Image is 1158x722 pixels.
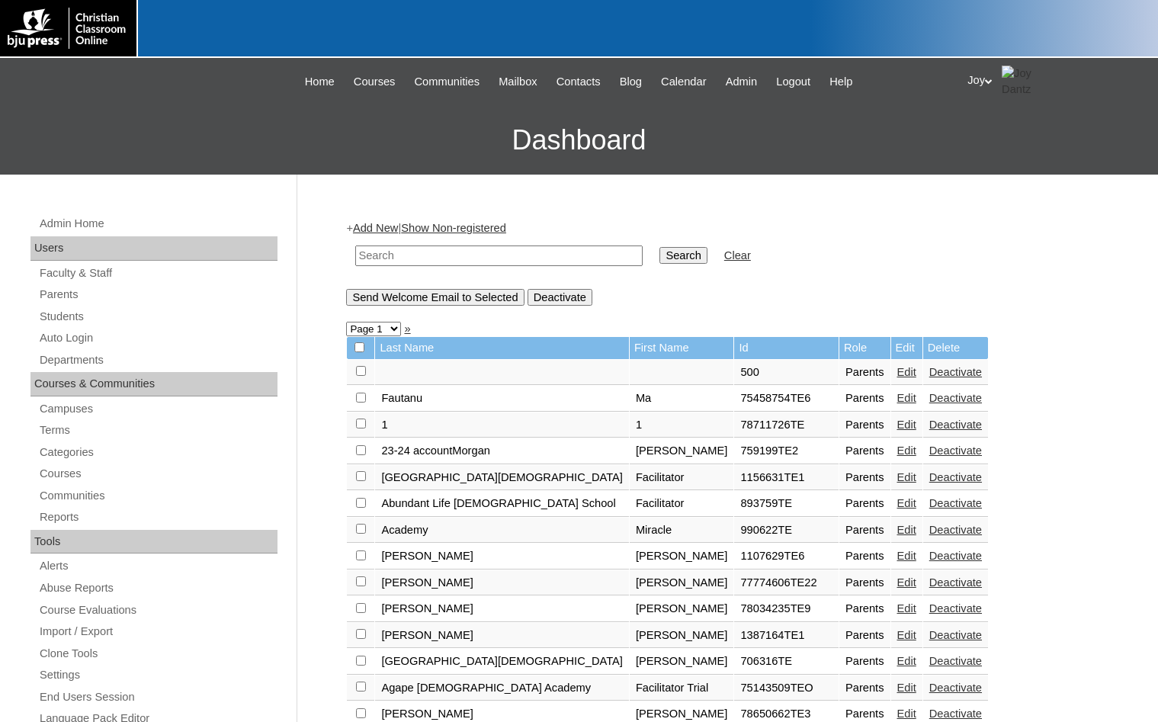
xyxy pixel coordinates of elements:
td: 1 [630,412,734,438]
a: Edit [897,682,916,694]
td: Parents [839,649,890,675]
span: Home [305,73,335,91]
td: Parents [839,465,890,491]
a: Mailbox [491,73,545,91]
td: 78711726TE [734,412,839,438]
a: Courses [346,73,403,91]
a: Edit [897,471,916,483]
td: 1107629TE6 [734,544,839,570]
a: Alerts [38,557,277,576]
span: Contacts [557,73,601,91]
td: [PERSON_NAME] [630,438,734,464]
td: 78034235TE9 [734,596,839,622]
a: Blog [612,73,650,91]
img: logo-white.png [8,8,129,49]
a: Edit [897,576,916,589]
td: 75458754TE6 [734,386,839,412]
a: Help [822,73,860,91]
a: Auto Login [38,329,277,348]
input: Send Welcome Email to Selected [346,289,524,306]
a: Home [297,73,342,91]
td: Abundant Life [DEMOGRAPHIC_DATA] School [375,491,629,517]
a: Faculty & Staff [38,264,277,283]
a: Edit [897,392,916,404]
a: Show Non-registered [401,222,506,234]
td: Parents [839,518,890,544]
a: Import / Export [38,622,277,641]
td: 500 [734,360,839,386]
a: Communities [407,73,488,91]
td: 1 [375,412,629,438]
a: Courses [38,464,277,483]
td: Parents [839,544,890,570]
span: Communities [415,73,480,91]
td: Parents [839,438,890,464]
td: Academy [375,518,629,544]
span: Blog [620,73,642,91]
div: Tools [30,530,277,554]
h3: Dashboard [8,106,1150,175]
a: Clear [724,249,751,262]
a: Edit [897,629,916,641]
td: [PERSON_NAME] [630,596,734,622]
td: Id [734,337,839,359]
div: Users [30,236,277,261]
div: Joy [967,66,1143,97]
td: 706316TE [734,649,839,675]
td: [PERSON_NAME] [630,544,734,570]
input: Search [659,247,707,264]
td: Edit [891,337,922,359]
td: First Name [630,337,734,359]
a: Deactivate [929,444,982,457]
td: [GEOGRAPHIC_DATA][DEMOGRAPHIC_DATA] [375,465,629,491]
a: Edit [897,419,916,431]
a: Deactivate [929,602,982,615]
a: Deactivate [929,655,982,667]
td: 75143509TEO [734,675,839,701]
a: Reports [38,508,277,527]
a: End Users Session [38,688,277,707]
a: Edit [897,366,916,378]
td: Parents [839,675,890,701]
a: Add New [353,222,398,234]
a: Edit [897,497,916,509]
td: Ma [630,386,734,412]
span: Logout [776,73,810,91]
a: Deactivate [929,576,982,589]
td: [PERSON_NAME] [630,649,734,675]
a: Abuse Reports [38,579,277,598]
td: Facilitator [630,491,734,517]
a: Edit [897,708,916,720]
a: Contacts [549,73,608,91]
td: Miracle [630,518,734,544]
img: Joy Dantz [1002,66,1040,97]
a: Terms [38,421,277,440]
a: Departments [38,351,277,370]
td: [PERSON_NAME] [630,570,734,596]
td: Delete [923,337,988,359]
a: Deactivate [929,366,982,378]
td: [PERSON_NAME] [375,544,629,570]
a: Students [38,307,277,326]
a: Edit [897,550,916,562]
span: Admin [726,73,758,91]
td: Last Name [375,337,629,359]
a: Logout [768,73,818,91]
a: Deactivate [929,471,982,483]
td: 77774606TE22 [734,570,839,596]
a: Deactivate [929,682,982,694]
td: 893759TE [734,491,839,517]
td: 1387164TE1 [734,623,839,649]
span: Mailbox [499,73,537,91]
td: Parents [839,491,890,517]
div: Courses & Communities [30,372,277,396]
a: Deactivate [929,524,982,536]
a: » [404,322,410,335]
td: Parents [839,412,890,438]
td: Role [839,337,890,359]
a: Course Evaluations [38,601,277,620]
td: [PERSON_NAME] [630,623,734,649]
td: [PERSON_NAME] [375,570,629,596]
a: Calendar [653,73,714,91]
td: 990622TE [734,518,839,544]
